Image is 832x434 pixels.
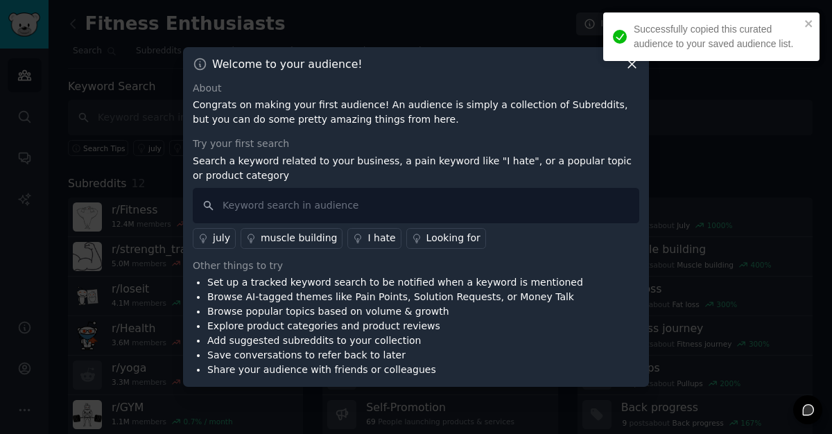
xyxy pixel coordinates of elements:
[207,333,583,348] li: Add suggested subreddits to your collection
[347,228,401,249] a: I hate
[193,259,639,273] div: Other things to try
[207,363,583,377] li: Share your audience with friends or colleagues
[193,228,236,249] a: july
[193,154,639,183] p: Search a keyword related to your business, a pain keyword like "I hate", or a popular topic or pr...
[207,275,583,290] li: Set up a tracked keyword search to be notified when a keyword is mentioned
[804,18,814,29] button: close
[193,188,639,223] input: Keyword search in audience
[213,231,230,245] div: july
[207,319,583,333] li: Explore product categories and product reviews
[193,137,639,151] div: Try your first search
[426,231,480,245] div: Looking for
[207,290,583,304] li: Browse AI-tagged themes like Pain Points, Solution Requests, or Money Talk
[261,231,338,245] div: muscle building
[207,348,583,363] li: Save conversations to refer back to later
[212,57,363,71] h3: Welcome to your audience!
[207,304,583,319] li: Browse popular topics based on volume & growth
[193,98,639,127] p: Congrats on making your first audience! An audience is simply a collection of Subreddits, but you...
[406,228,486,249] a: Looking for
[367,231,395,245] div: I hate
[241,228,343,249] a: muscle building
[193,81,639,96] div: About
[634,22,800,51] div: Successfully copied this curated audience to your saved audience list.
